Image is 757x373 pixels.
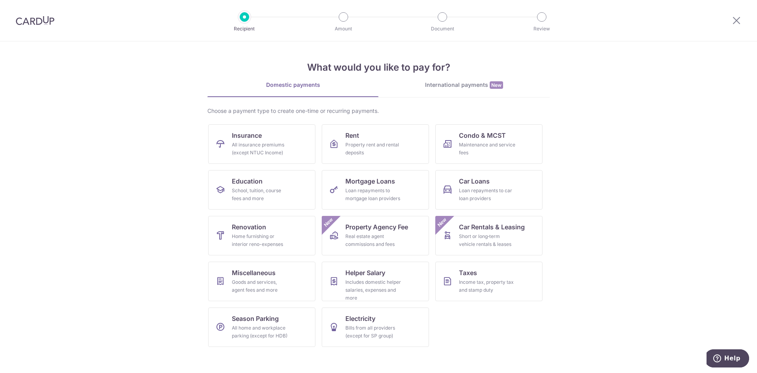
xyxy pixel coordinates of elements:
[322,262,429,301] a: Helper SalaryIncludes domestic helper salaries, expenses and more
[490,81,503,89] span: New
[208,124,315,164] a: InsuranceAll insurance premiums (except NTUC Income)
[345,222,408,232] span: Property Agency Fee
[459,232,516,248] div: Short or long‑term vehicle rentals & leases
[345,176,395,186] span: Mortgage Loans
[232,314,279,323] span: Season Parking
[232,131,262,140] span: Insurance
[232,268,276,277] span: Miscellaneous
[345,131,359,140] span: Rent
[459,222,525,232] span: Car Rentals & Leasing
[345,141,402,157] div: Property rent and rental deposits
[435,170,543,210] a: Car LoansLoan repayments to car loan providers
[345,268,385,277] span: Helper Salary
[322,307,429,347] a: ElectricityBills from all providers (except for SP group)
[232,222,266,232] span: Renovation
[314,25,373,33] p: Amount
[232,187,289,202] div: School, tuition, course fees and more
[436,216,449,229] span: New
[322,216,429,255] a: Property Agency FeeReal estate agent commissions and feesNew
[459,187,516,202] div: Loan repayments to car loan providers
[322,124,429,164] a: RentProperty rent and rental deposits
[322,170,429,210] a: Mortgage LoansLoan repayments to mortgage loan providers
[459,176,490,186] span: Car Loans
[18,6,34,13] span: Help
[16,16,54,25] img: CardUp
[208,307,315,347] a: Season ParkingAll home and workplace parking (except for HDB)
[413,25,472,33] p: Document
[378,81,550,89] div: International payments
[345,314,375,323] span: Electricity
[459,268,477,277] span: Taxes
[459,141,516,157] div: Maintenance and service fees
[345,324,402,340] div: Bills from all providers (except for SP group)
[513,25,571,33] p: Review
[207,60,550,75] h4: What would you like to pay for?
[232,324,289,340] div: All home and workplace parking (except for HDB)
[207,81,378,89] div: Domestic payments
[459,131,506,140] span: Condo & MCST
[232,176,263,186] span: Education
[208,216,315,255] a: RenovationHome furnishing or interior reno-expenses
[215,25,274,33] p: Recipient
[459,278,516,294] div: Income tax, property tax and stamp duty
[207,107,550,115] div: Choose a payment type to create one-time or recurring payments.
[208,170,315,210] a: EducationSchool, tuition, course fees and more
[435,262,543,301] a: TaxesIncome tax, property tax and stamp duty
[322,216,335,229] span: New
[232,278,289,294] div: Goods and services, agent fees and more
[232,232,289,248] div: Home furnishing or interior reno-expenses
[208,262,315,301] a: MiscellaneousGoods and services, agent fees and more
[345,232,402,248] div: Real estate agent commissions and fees
[435,216,543,255] a: Car Rentals & LeasingShort or long‑term vehicle rentals & leasesNew
[232,141,289,157] div: All insurance premiums (except NTUC Income)
[707,349,749,369] iframe: Opens a widget where you can find more information
[345,278,402,302] div: Includes domestic helper salaries, expenses and more
[435,124,543,164] a: Condo & MCSTMaintenance and service fees
[345,187,402,202] div: Loan repayments to mortgage loan providers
